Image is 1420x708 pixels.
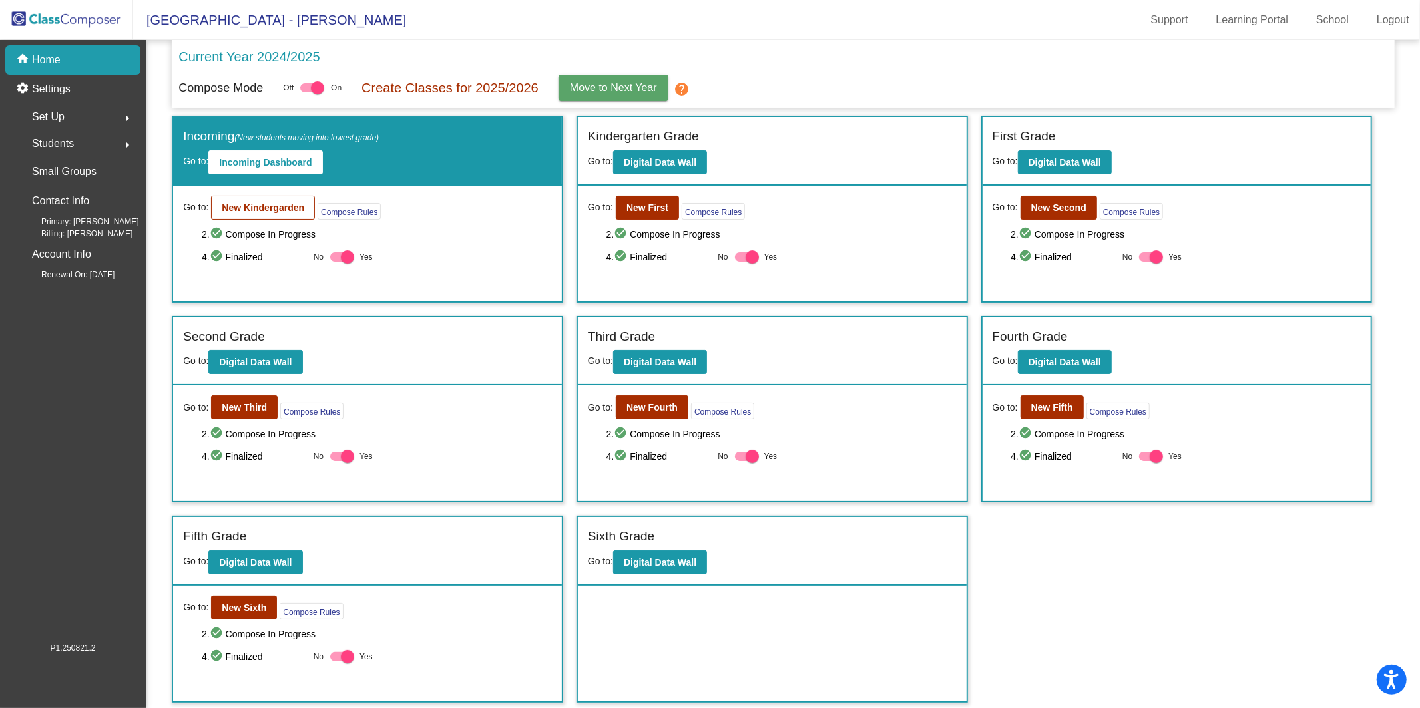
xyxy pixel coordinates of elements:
mat-icon: check_circle [210,226,226,242]
b: New Fourth [626,402,678,413]
span: Go to: [183,556,208,566]
span: No [718,450,728,462]
span: 4. Finalized [202,448,307,464]
label: Kindergarten Grade [588,127,699,146]
span: [GEOGRAPHIC_DATA] - [PERSON_NAME] [133,9,406,31]
label: Fifth Grade [183,527,246,546]
button: New Fifth [1021,395,1084,419]
span: No [314,450,324,462]
span: Go to: [588,556,613,566]
span: Primary: [PERSON_NAME] [20,216,139,228]
span: Go to: [993,401,1018,415]
span: Yes [1168,448,1182,464]
b: Digital Data Wall [219,357,292,367]
mat-icon: settings [16,81,32,97]
mat-icon: home [16,52,32,68]
b: New Sixth [222,602,266,613]
mat-icon: arrow_right [119,137,135,153]
b: New Third [222,402,267,413]
span: Set Up [32,108,65,126]
p: Settings [32,81,71,97]
mat-icon: check_circle [614,426,630,442]
button: Digital Data Wall [1018,150,1112,174]
mat-icon: check_circle [1019,426,1035,442]
span: 4. Finalized [606,249,712,265]
span: 2. Compose In Progress [1011,226,1361,242]
mat-icon: check_circle [614,249,630,265]
span: Go to: [183,355,208,366]
span: Move to Next Year [570,82,657,93]
a: Learning Portal [1206,9,1300,31]
label: Third Grade [588,327,655,347]
span: 4. Finalized [606,448,712,464]
span: 2. Compose In Progress [202,226,552,242]
p: Compose Mode [178,79,263,97]
span: Yes [359,649,373,665]
button: Compose Rules [318,203,381,220]
span: Go to: [993,355,1018,366]
button: Digital Data Wall [613,150,707,174]
p: Small Groups [32,162,97,181]
span: No [1122,450,1132,462]
button: New Sixth [211,596,277,619]
b: Digital Data Wall [624,557,696,568]
b: New Kindergarden [222,202,304,213]
span: Go to: [588,401,613,415]
button: New Second [1021,196,1097,220]
span: Go to: [588,200,613,214]
button: Digital Data Wall [208,350,302,374]
span: No [314,651,324,663]
b: Digital Data Wall [1029,157,1101,168]
span: Go to: [183,401,208,415]
mat-icon: check_circle [210,649,226,665]
span: Go to: [183,200,208,214]
span: No [314,251,324,263]
p: Contact Info [32,192,89,210]
span: Yes [359,249,373,265]
span: 2. Compose In Progress [606,226,957,242]
mat-icon: check_circle [210,448,226,464]
span: No [1122,251,1132,263]
mat-icon: arrow_right [119,110,135,126]
button: Digital Data Wall [1018,350,1112,374]
button: Compose Rules [682,203,745,220]
mat-icon: check_circle [1019,249,1035,265]
button: Move to Next Year [559,75,668,101]
button: Digital Data Wall [613,550,707,574]
p: Create Classes for 2025/2026 [361,78,539,98]
span: Off [283,82,294,94]
button: Compose Rules [1100,203,1163,220]
b: Incoming Dashboard [219,157,312,168]
span: Go to: [588,156,613,166]
mat-icon: check_circle [1019,448,1035,464]
a: Logout [1366,9,1420,31]
mat-icon: check_circle [1019,226,1035,242]
button: Compose Rules [280,603,343,619]
b: New Fifth [1031,402,1073,413]
button: Compose Rules [691,403,754,419]
span: Go to: [993,156,1018,166]
p: Home [32,52,61,68]
b: Digital Data Wall [624,357,696,367]
mat-icon: check_circle [210,626,226,642]
button: New Fourth [616,395,688,419]
mat-icon: help [674,81,690,97]
label: First Grade [993,127,1056,146]
label: Fourth Grade [993,327,1068,347]
span: Renewal On: [DATE] [20,269,115,281]
button: Incoming Dashboard [208,150,322,174]
span: Yes [359,448,373,464]
label: Sixth Grade [588,527,654,546]
span: Go to: [588,355,613,366]
span: Go to: [183,600,208,614]
span: 2. Compose In Progress [202,626,552,642]
b: Digital Data Wall [1029,357,1101,367]
button: Digital Data Wall [208,550,302,574]
p: Current Year 2024/2025 [178,47,320,67]
span: No [718,251,728,263]
span: On [331,82,342,94]
a: Support [1140,9,1199,31]
b: New Second [1031,202,1086,213]
span: 4. Finalized [202,249,307,265]
span: Yes [1168,249,1182,265]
